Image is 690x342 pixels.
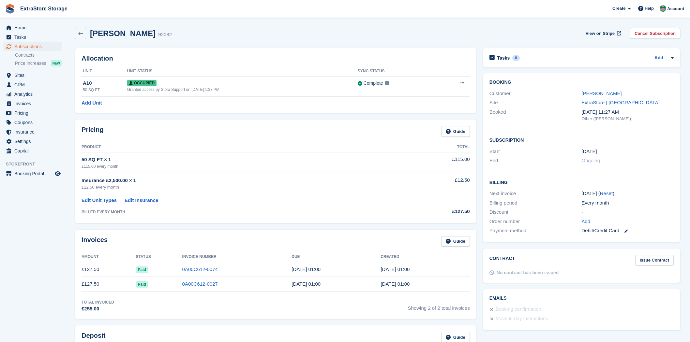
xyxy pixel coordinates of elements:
[381,252,470,262] th: Created
[654,54,663,62] a: Add
[489,157,582,164] div: End
[14,127,53,136] span: Insurance
[3,90,62,99] a: menu
[489,108,582,122] div: Booked
[82,277,136,292] td: £127.50
[15,52,62,58] a: Contracts
[489,255,515,266] h2: Contract
[82,305,114,313] div: £255.00
[630,28,680,39] a: Cancel Subscription
[82,164,397,169] div: £115.00 every month
[82,126,104,137] h2: Pricing
[82,55,470,62] h2: Allocation
[14,90,53,99] span: Analytics
[381,281,410,287] time: 2025-07-16 00:00:34 UTC
[489,90,582,97] div: Customer
[489,136,674,143] h2: Subscription
[3,23,62,32] a: menu
[489,99,582,107] div: Site
[125,197,158,204] a: Edit Insurance
[581,108,674,116] div: [DATE] 11:27 AM
[408,299,470,313] span: Showing 2 of 2 total invoices
[497,269,559,276] div: No contract has been issued
[397,173,470,194] td: £12.50
[3,169,62,178] a: menu
[3,108,62,118] a: menu
[82,66,127,77] th: Unit
[660,5,666,12] img: Grant Daniel
[82,99,102,107] a: Add Unit
[14,137,53,146] span: Settings
[489,179,674,185] h2: Billing
[14,80,53,89] span: CRM
[82,262,136,277] td: £127.50
[600,191,613,196] a: Reset
[15,60,46,66] span: Price increases
[397,152,470,173] td: £115.00
[90,29,156,38] h2: [PERSON_NAME]
[136,281,148,288] span: Paid
[489,218,582,225] div: Order number
[581,100,659,105] a: ExtraStore | [GEOGRAPHIC_DATA]
[3,127,62,136] a: menu
[581,190,674,197] div: [DATE] ( )
[496,306,541,313] div: Booking confirmation
[581,91,622,96] a: [PERSON_NAME]
[18,3,70,14] a: ExtraStore Storage
[489,296,674,301] h2: Emails
[14,71,53,80] span: Sites
[83,87,127,93] div: 50 SQ FT
[182,252,292,262] th: Invoice Number
[581,199,674,207] div: Every month
[292,252,381,262] th: Due
[136,266,148,273] span: Paid
[635,255,674,266] a: Issue Contract
[292,281,321,287] time: 2025-07-17 00:00:00 UTC
[512,55,520,61] div: 0
[82,236,108,247] h2: Invoices
[586,30,615,37] span: View on Stripe
[397,142,470,152] th: Total
[82,197,117,204] a: Edit Unit Types
[581,208,674,216] div: -
[14,108,53,118] span: Pricing
[14,23,53,32] span: Home
[182,281,218,287] a: 0A00C612-0027
[6,161,65,167] span: Storefront
[489,199,582,207] div: Billing period
[381,266,410,272] time: 2025-08-16 00:00:03 UTC
[82,142,397,152] th: Product
[51,60,62,66] div: NEW
[83,79,127,87] div: A10
[82,252,136,262] th: Amount
[136,252,182,262] th: Status
[489,208,582,216] div: Discount
[5,4,15,14] img: stora-icon-8386f47178a22dfd0bd8f6a31ec36ba5ce8667c1dd55bd0f319d3a0aa187defe.svg
[3,42,62,51] a: menu
[14,42,53,51] span: Subscriptions
[489,190,582,197] div: Next invoice
[3,33,62,42] a: menu
[3,99,62,108] a: menu
[14,169,53,178] span: Booking Portal
[583,28,622,39] a: View on Stripe
[581,148,597,155] time: 2025-07-16 00:00:00 UTC
[3,118,62,127] a: menu
[82,156,397,164] div: 50 SQ FT × 1
[3,137,62,146] a: menu
[489,148,582,155] div: Start
[3,71,62,80] a: menu
[667,6,684,12] span: Account
[127,87,358,93] div: Granted access by Stora Support on [DATE] 1:37 PM
[127,66,358,77] th: Unit Status
[82,209,397,215] div: BILLED EVERY MONTH
[14,146,53,155] span: Capital
[489,227,582,235] div: Payment method
[14,99,53,108] span: Invoices
[441,126,470,137] a: Guide
[645,5,654,12] span: Help
[182,266,218,272] a: 0A00C612-0074
[3,146,62,155] a: menu
[581,116,674,122] div: Other ([PERSON_NAME])
[441,236,470,247] a: Guide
